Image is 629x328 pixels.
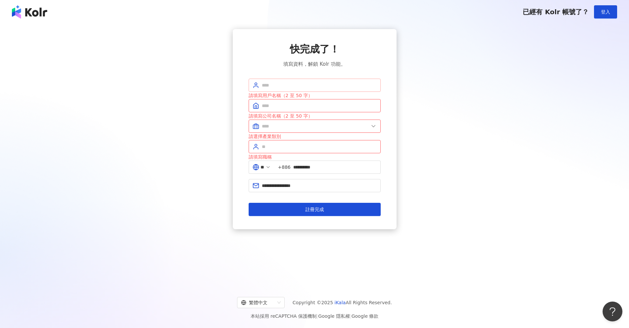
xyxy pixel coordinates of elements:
[283,60,345,68] span: 填寫資料，解鎖 Kolr 功能。
[351,313,378,319] a: Google 條款
[12,5,47,18] img: logo
[603,302,622,321] iframe: Help Scout Beacon - Open
[241,297,275,308] div: 繁體中文
[249,153,381,161] div: 請填寫職稱
[249,92,381,99] div: 請填寫用戶名稱（2 至 50 字）
[290,42,339,56] span: 快完成了！
[249,112,381,120] div: 請填寫公司名稱（2 至 50 字）
[318,313,350,319] a: Google 隱私權
[601,9,610,15] span: 登入
[523,8,589,16] span: 已經有 Kolr 帳號了？
[305,207,324,212] span: 註冊完成
[293,299,392,307] span: Copyright © 2025 All Rights Reserved.
[594,5,617,18] button: 登入
[334,300,346,305] a: iKala
[251,312,378,320] span: 本站採用 reCAPTCHA 保護機制
[249,133,381,140] div: 請選擇產業類別
[350,313,352,319] span: |
[317,313,318,319] span: |
[278,164,291,171] span: +886
[249,203,381,216] button: 註冊完成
